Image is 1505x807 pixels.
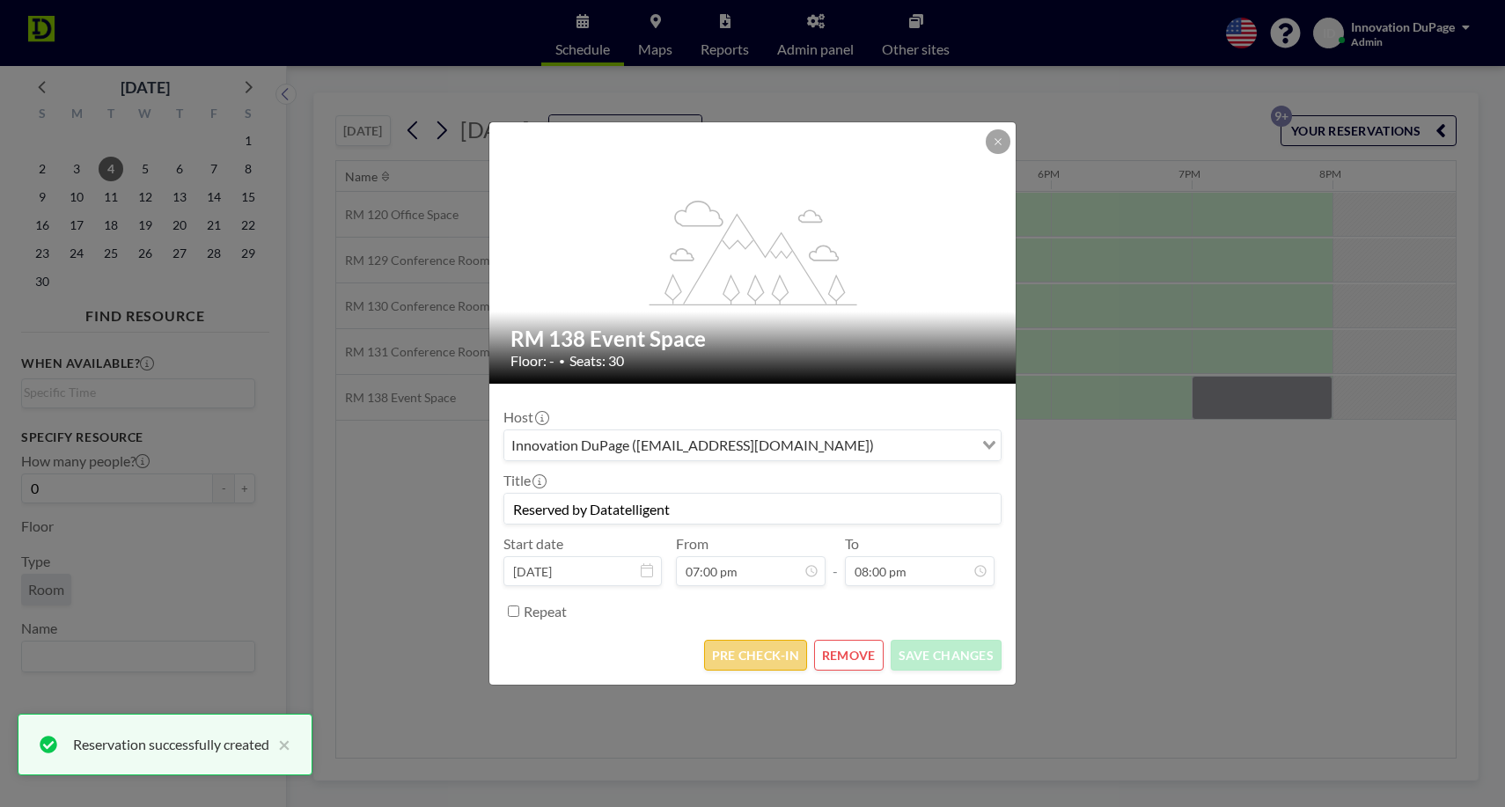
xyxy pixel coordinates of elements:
button: SAVE CHANGES [891,640,1002,671]
span: - [833,541,838,580]
span: Innovation DuPage ([EMAIL_ADDRESS][DOMAIN_NAME]) [508,434,877,457]
label: Start date [503,535,563,553]
label: Host [503,408,547,426]
button: close [269,734,290,755]
input: (No title) [504,494,1001,524]
h2: RM 138 Event Space [510,326,996,352]
span: Seats: 30 [569,352,624,370]
label: To [845,535,859,553]
div: Search for option [504,430,1001,460]
span: Floor: - [510,352,554,370]
label: From [676,535,708,553]
button: REMOVE [814,640,884,671]
div: Reservation successfully created [73,734,269,755]
label: Repeat [524,603,567,620]
input: Search for option [879,434,972,457]
span: • [559,355,565,368]
button: PRE CHECK-IN [704,640,807,671]
g: flex-grow: 1.2; [650,199,857,304]
label: Title [503,472,545,489]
